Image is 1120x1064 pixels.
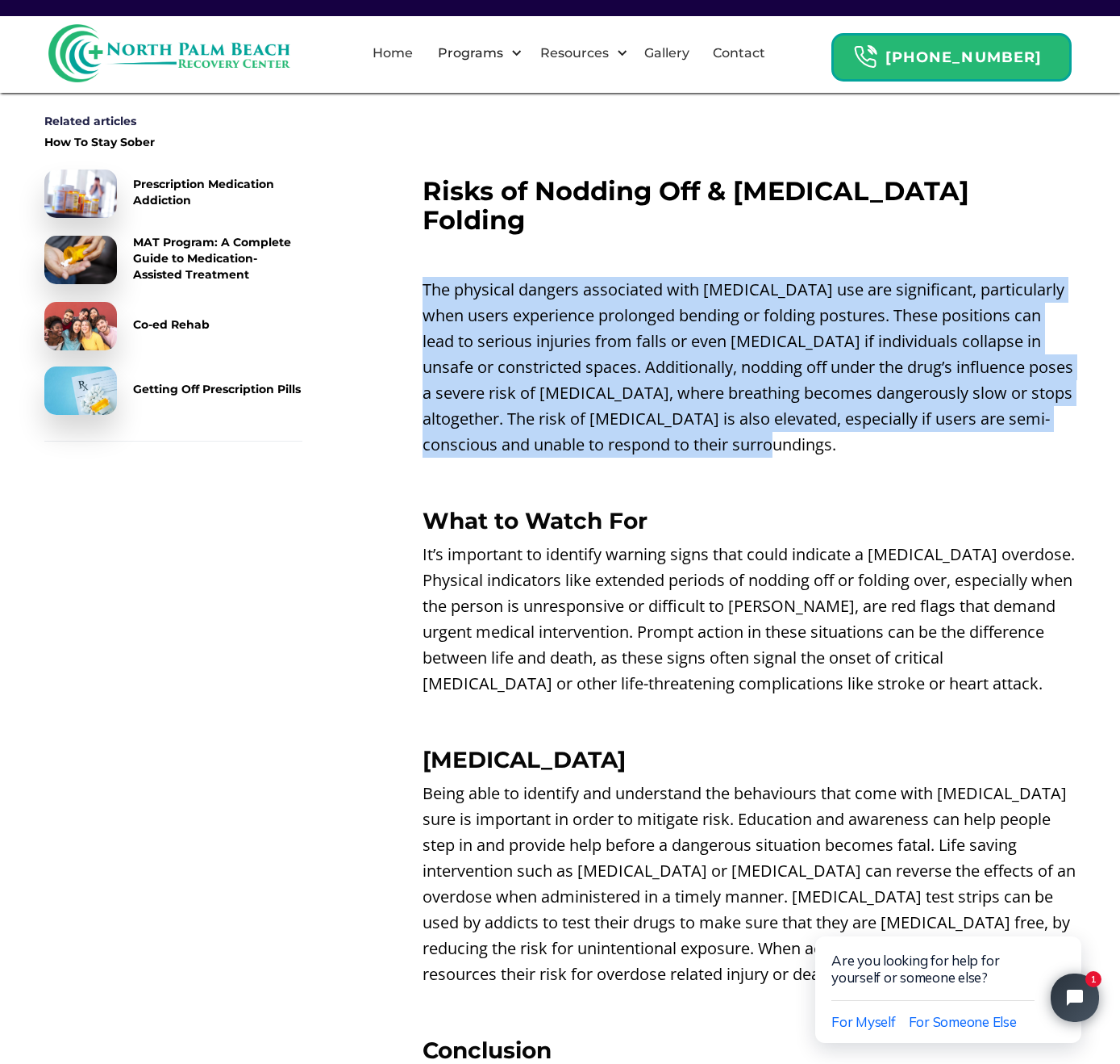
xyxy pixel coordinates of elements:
div: Programs [434,44,507,63]
p: ‍ [423,466,1076,492]
a: Contact [703,27,775,79]
div: Resources [536,44,613,63]
a: Co-ed Rehab [44,302,302,350]
p: ‍ [423,101,1076,127]
p: ‍ [423,705,1076,731]
p: The physical dangers associated with [MEDICAL_DATA] use are significant, particularly when users ... [423,277,1076,458]
a: Prescription Medication Addiction [44,170,302,218]
a: Home [363,27,423,79]
strong: [PHONE_NUMBER] [885,48,1042,66]
strong: Conclusion [423,1037,552,1064]
div: Prescription Medication Addiction [133,176,302,208]
p: It’s important to identify warning signs that could indicate a [MEDICAL_DATA] overdose. Physical ... [423,542,1076,697]
p: ‍ [423,135,1076,161]
strong: What to Watch For [423,507,647,534]
iframe: Tidio Chat [781,885,1120,1064]
a: MAT Program: A Complete Guide to Medication-Assisted Treatment [44,234,302,286]
p: ‍ [423,995,1076,1021]
strong: [MEDICAL_DATA] [423,746,626,773]
div: Getting Off Prescription Pills [133,381,301,397]
div: How To Stay Sober [44,134,155,150]
div: Programs [424,27,527,79]
a: Header Calendar Icons[PHONE_NUMBER] [831,25,1072,82]
div: Co-ed Rehab [133,316,210,333]
a: Getting Off Prescription Pills [44,367,302,415]
div: Related articles [44,113,302,129]
div: MAT Program: A Complete Guide to Medication-Assisted Treatment [133,234,302,283]
div: Resources [527,27,632,79]
a: How To Stay Sober [44,134,302,153]
img: Header Calendar Icons [853,44,877,69]
p: Being able to identify and understand the behaviours that come with [MEDICAL_DATA] sure is import... [423,781,1076,987]
p: ‍ [423,243,1076,269]
a: Gallery [635,27,699,79]
strong: Risks of Nodding Off & [MEDICAL_DATA] Folding [423,175,969,236]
